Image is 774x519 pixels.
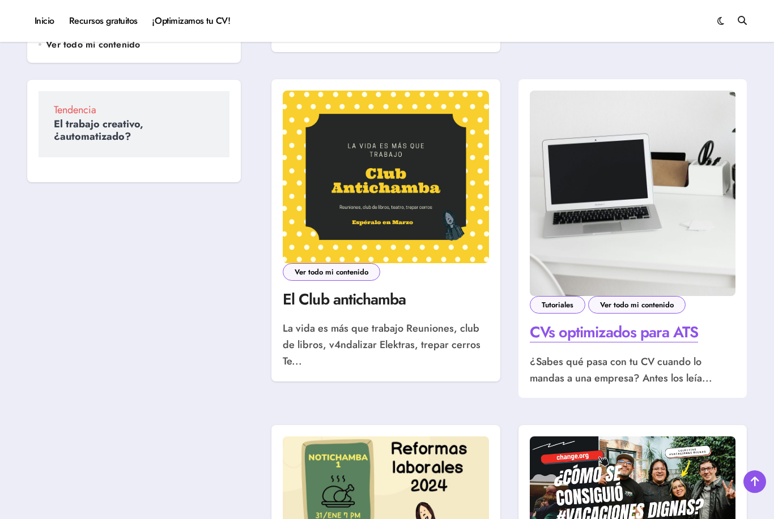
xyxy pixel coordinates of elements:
a: ¡Optimizamos tu CV! [145,6,237,36]
p: ¿Sabes qué pasa con tu CV cuando lo mandas a una empresa? Antes los leía... [530,354,735,387]
a: Ver todo mi contenido [588,296,686,314]
a: Inicio [27,6,62,36]
a: Ver todo mi contenido [283,263,380,281]
p: La vida es más que trabajo Reuniones, club de libros, v4ndalizar Elektras, trepar cerros Te... [283,320,488,370]
a: Ver todo mi contenido [46,38,229,51]
a: Recursos gratuitos [62,6,145,36]
a: El trabajo creativo, ¿automatizado? [54,117,143,144]
a: El Club antichamba [283,288,406,310]
a: CVs optimizados para ATS [530,321,699,343]
span: Tendencia [54,105,214,115]
a: Tutoriales [530,296,585,314]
